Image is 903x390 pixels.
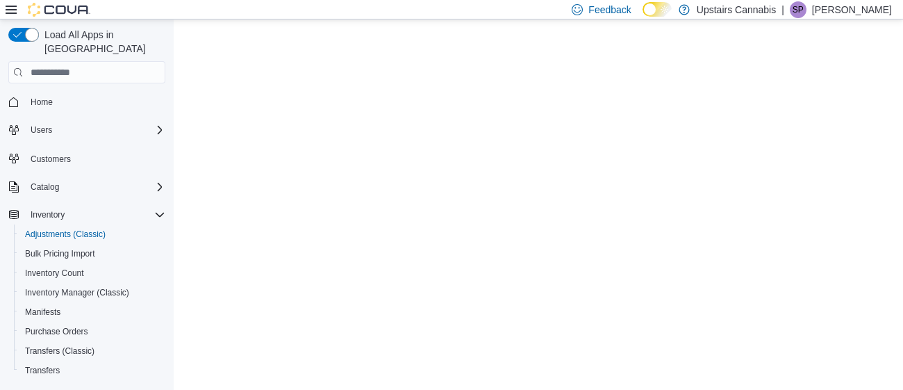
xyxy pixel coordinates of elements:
div: Sean Paradis [790,1,806,18]
span: Bulk Pricing Import [19,245,165,262]
button: Adjustments (Classic) [14,225,171,244]
span: Feedback [588,3,631,17]
button: Home [3,92,171,112]
button: Catalog [25,179,65,195]
a: Transfers [19,362,65,379]
button: Transfers (Classic) [14,341,171,361]
span: Manifests [19,304,165,320]
p: [PERSON_NAME] [812,1,892,18]
button: Customers [3,148,171,168]
p: | [781,1,784,18]
span: Adjustments (Classic) [25,229,106,240]
span: Transfers [25,365,60,376]
button: Catalog [3,177,171,197]
span: Bulk Pricing Import [25,248,95,259]
span: Inventory [31,209,65,220]
button: Inventory [3,205,171,225]
img: Cova [28,3,90,17]
a: Manifests [19,304,66,320]
span: Users [25,122,165,138]
button: Users [25,122,58,138]
span: Purchase Orders [25,326,88,337]
button: Bulk Pricing Import [14,244,171,263]
button: Inventory Manager (Classic) [14,283,171,302]
span: Inventory Count [19,265,165,282]
button: Transfers [14,361,171,380]
span: Manifests [25,307,60,318]
span: Transfers [19,362,165,379]
span: Load All Apps in [GEOGRAPHIC_DATA] [39,28,165,56]
input: Dark Mode [643,2,672,17]
p: Upstairs Cannabis [697,1,776,18]
span: Catalog [25,179,165,195]
span: Catalog [31,181,59,193]
span: Home [25,93,165,111]
a: Inventory Manager (Classic) [19,284,135,301]
button: Manifests [14,302,171,322]
button: Users [3,120,171,140]
span: Users [31,124,52,136]
span: Inventory Manager (Classic) [25,287,129,298]
a: Bulk Pricing Import [19,245,101,262]
a: Home [25,94,58,111]
a: Purchase Orders [19,323,94,340]
a: Customers [25,151,76,168]
button: Inventory [25,206,70,223]
span: Customers [25,149,165,167]
button: Purchase Orders [14,322,171,341]
span: Inventory [25,206,165,223]
span: Home [31,97,53,108]
span: Transfers (Classic) [19,343,165,359]
span: Inventory Count [25,268,84,279]
span: Transfers (Classic) [25,346,94,357]
span: Inventory Manager (Classic) [19,284,165,301]
a: Transfers (Classic) [19,343,100,359]
span: SP [793,1,804,18]
button: Inventory Count [14,263,171,283]
a: Inventory Count [19,265,90,282]
a: Adjustments (Classic) [19,226,111,243]
span: Customers [31,154,71,165]
span: Adjustments (Classic) [19,226,165,243]
span: Purchase Orders [19,323,165,340]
